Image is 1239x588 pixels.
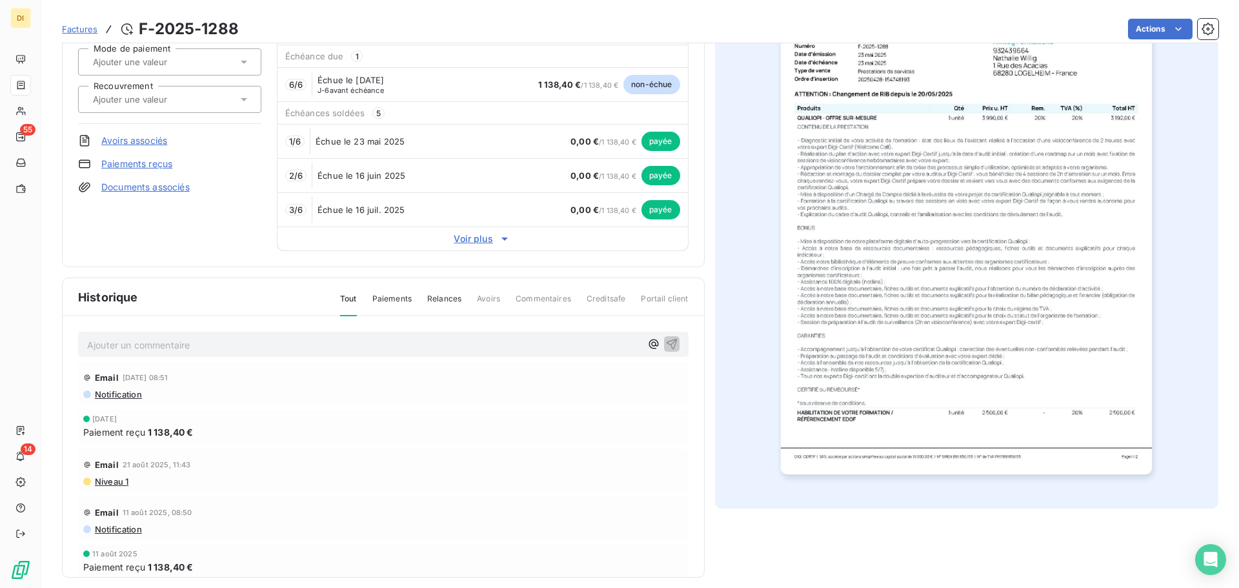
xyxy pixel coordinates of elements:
span: 0,00 € [570,205,599,215]
span: 21 août 2025, 11:43 [123,461,191,469]
span: payée [641,132,680,151]
span: Paiements [372,293,412,315]
span: Email [95,460,119,470]
span: [DATE] [92,415,117,423]
input: Ajouter une valeur [92,94,221,105]
span: non-échue [623,75,680,94]
span: Voir plus [277,232,688,245]
span: Paiement reçu [83,560,145,574]
span: 1 138,40 € [538,79,581,90]
span: Historique [78,289,138,306]
span: / 1 138,40 € [570,137,636,147]
span: Notification [94,524,142,534]
span: Tout [340,293,357,316]
span: Commentaires [516,293,571,315]
a: Documents associés [101,181,190,194]
span: payée [641,200,680,219]
a: Factures [62,23,97,35]
span: Échéances soldées [285,108,365,118]
a: Avoirs associés [101,134,167,147]
span: 2 / 6 [289,170,303,181]
span: 1 138,40 € [148,560,194,574]
span: Factures [62,24,97,34]
span: Échue le 16 juin 2025 [317,170,405,181]
span: 0,00 € [570,136,599,147]
span: 14 [21,443,35,455]
span: payée [641,166,680,185]
button: Actions [1128,19,1193,39]
span: Paiement reçu [83,425,145,439]
span: 6 / 6 [289,79,303,90]
span: avant échéance [317,86,384,94]
span: Email [95,372,119,383]
span: J-6 [317,86,329,95]
span: Relances [427,293,461,315]
span: Échéance due [285,51,344,61]
span: 5 [372,107,385,119]
span: Échue le 16 juil. 2025 [317,205,405,215]
span: / 1 138,40 € [570,206,636,215]
img: Logo LeanPay [10,560,31,580]
span: Email [95,507,119,518]
a: Paiements reçus [101,157,172,170]
span: Notification [94,389,142,400]
span: 11 août 2025 [92,550,137,558]
span: 3 / 6 [289,205,303,215]
span: 55 [20,124,35,136]
span: 0,00 € [570,170,599,181]
span: / 1 138,40 € [570,172,636,181]
h3: F-2025-1288 [139,17,239,41]
span: 1 138,40 € [148,425,194,439]
div: DI [10,8,31,28]
span: Échue le 23 mai 2025 [316,136,405,147]
span: Échue le [DATE] [317,75,384,85]
span: 11 août 2025, 08:50 [123,509,192,516]
span: Creditsafe [587,293,626,315]
span: Portail client [641,293,688,315]
input: Ajouter une valeur [92,56,221,68]
span: Avoirs [477,293,500,315]
span: 1 [351,50,363,62]
span: Niveau 1 [94,476,128,487]
span: / 1 138,40 € [538,81,618,90]
div: Open Intercom Messenger [1195,544,1226,575]
span: 1 / 6 [289,136,301,147]
span: [DATE] 08:51 [123,374,168,381]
